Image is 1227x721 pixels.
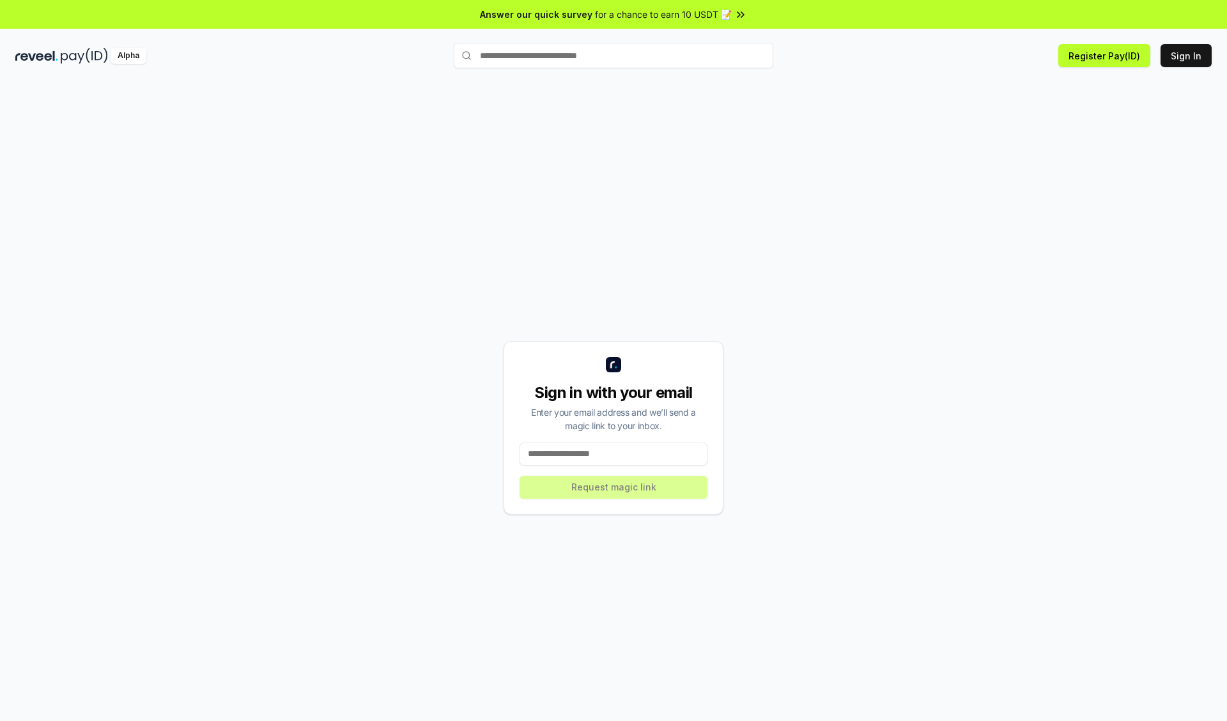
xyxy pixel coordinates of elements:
span: for a chance to earn 10 USDT 📝 [595,8,732,21]
img: reveel_dark [15,48,58,64]
div: Enter your email address and we’ll send a magic link to your inbox. [520,406,707,432]
button: Sign In [1161,44,1212,67]
img: logo_small [606,357,621,372]
div: Sign in with your email [520,383,707,403]
span: Answer our quick survey [480,8,592,21]
img: pay_id [61,48,108,64]
button: Register Pay(ID) [1058,44,1150,67]
div: Alpha [111,48,146,64]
